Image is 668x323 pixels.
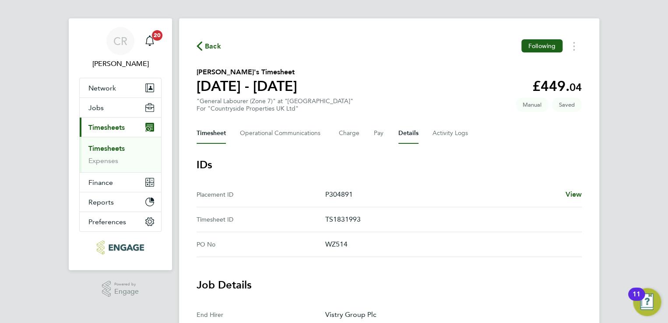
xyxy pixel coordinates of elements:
p: P304891 [325,189,558,200]
div: End Hirer [197,309,325,320]
button: Charge [339,123,360,144]
span: Timesheets [88,123,125,132]
a: Go to home page [79,240,162,254]
a: 20 [141,27,158,55]
app-decimal: £449. [532,78,582,94]
h1: [DATE] - [DATE] [197,77,297,95]
button: Pay [374,123,384,144]
div: Timesheet ID [197,214,325,225]
button: Timesheets [80,118,161,137]
span: Network [88,84,116,92]
div: PO No [197,239,325,250]
span: Powered by [114,281,139,288]
span: Following [528,42,555,50]
p: TS1831993 [325,214,575,225]
button: Network [80,78,161,97]
span: Jobs [88,104,104,112]
a: View [565,189,582,200]
span: 20 [152,30,162,41]
span: 04 [570,81,582,94]
span: This timesheet is Saved. [552,97,582,112]
button: Preferences [80,212,161,231]
button: Details [398,123,418,144]
p: WZ514 [325,239,575,250]
div: Timesheets [80,137,161,172]
span: View [565,190,582,198]
span: Engage [114,288,139,295]
button: Timesheet [197,123,226,144]
div: "General Labourer (Zone 7)" at "[GEOGRAPHIC_DATA]" [197,97,353,112]
span: Reports [88,198,114,206]
img: northbuildrecruit-logo-retina.png [97,240,144,254]
span: Finance [88,178,113,187]
button: Operational Communications [240,123,325,144]
span: Back [205,41,221,52]
div: For "Countryside Properties UK Ltd" [197,105,353,112]
div: 11 [633,294,640,306]
a: Timesheets [88,144,125,153]
span: Preferences [88,218,126,226]
button: Following [521,39,563,52]
button: Open Resource Center, 11 new notifications [633,288,661,316]
div: Placement ID [197,189,325,200]
span: Callum Riley [79,59,162,69]
button: Activity Logs [432,123,469,144]
button: Timesheets Menu [566,39,582,53]
h3: IDs [197,158,582,172]
a: Expenses [88,156,118,165]
p: Vistry Group Plc [325,309,575,320]
a: Powered byEngage [102,281,139,297]
span: CR [113,35,127,47]
button: Finance [80,173,161,192]
span: This timesheet was manually created. [516,97,548,112]
h2: [PERSON_NAME]'s Timesheet [197,67,297,77]
button: Jobs [80,98,161,117]
nav: Main navigation [69,18,172,270]
h3: Job Details [197,278,582,292]
button: Reports [80,192,161,212]
button: Back [197,41,221,52]
a: CR[PERSON_NAME] [79,27,162,69]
